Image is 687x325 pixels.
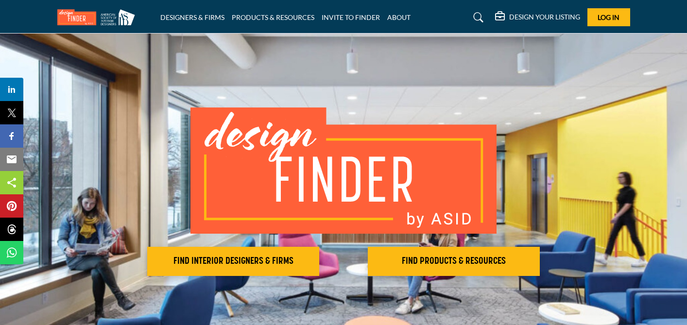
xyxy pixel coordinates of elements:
img: image [190,107,497,234]
div: DESIGN YOUR LISTING [495,12,580,23]
button: FIND INTERIOR DESIGNERS & FIRMS [147,247,319,276]
img: Site Logo [57,9,140,25]
a: PRODUCTS & RESOURCES [232,13,314,21]
h5: DESIGN YOUR LISTING [509,13,580,21]
span: Log In [598,13,619,21]
button: Log In [587,8,630,26]
h2: FIND PRODUCTS & RESOURCES [371,256,537,267]
h2: FIND INTERIOR DESIGNERS & FIRMS [150,256,316,267]
a: Search [464,10,490,25]
button: FIND PRODUCTS & RESOURCES [368,247,540,276]
a: INVITE TO FINDER [322,13,380,21]
a: DESIGNERS & FIRMS [160,13,224,21]
a: ABOUT [387,13,411,21]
